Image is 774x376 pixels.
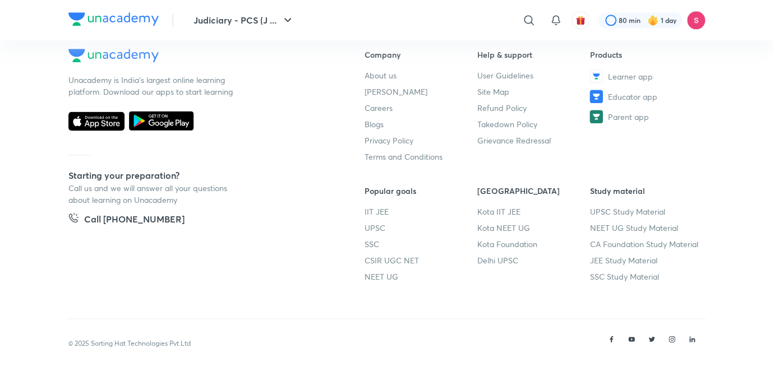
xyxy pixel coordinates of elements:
a: IIT JEE [365,206,477,217]
h6: Popular goals [365,185,477,197]
a: [PERSON_NAME] [365,86,477,98]
a: JEE Study Material [589,254,702,266]
img: Learner app [589,69,603,83]
a: NEET UG Study Material [589,222,702,234]
a: Site Map [477,86,590,98]
button: Judiciary - PCS (J ... [187,9,301,31]
a: Educator app [589,90,702,103]
a: CSIR UGC NET [365,254,477,266]
a: CA Foundation Study Material [589,238,702,250]
p: © 2025 Sorting Hat Technologies Pvt Ltd [68,338,191,349]
a: Blogs [365,118,477,130]
img: streak [647,15,658,26]
span: Learner app [607,71,652,82]
a: About us [365,69,477,81]
h6: Products [589,49,702,61]
h5: Call [PHONE_NUMBER] [84,212,185,228]
a: Grievance Redressal [477,134,590,146]
a: Learner app [589,69,702,83]
a: Parent app [589,110,702,123]
a: UPSC Study Material [589,206,702,217]
span: Careers [365,102,393,114]
h6: Company [365,49,477,61]
button: avatar [572,11,589,29]
a: User Guidelines [477,69,590,81]
a: SSC [365,238,477,250]
a: NEET UG [365,271,477,282]
a: Careers [365,102,477,114]
a: Call [PHONE_NUMBER] [68,212,185,228]
a: Refund Policy [477,102,590,114]
h6: Help & support [477,49,590,61]
img: Company Logo [68,12,159,26]
h6: Study material [589,185,702,197]
p: Unacademy is India’s largest online learning platform. Download our apps to start learning [68,74,237,98]
img: Educator app [589,90,603,103]
a: Company Logo [68,49,329,65]
img: Company Logo [68,49,159,62]
a: Terms and Conditions [365,151,477,163]
span: Parent app [607,111,648,123]
a: Takedown Policy [477,118,590,130]
img: avatar [575,15,586,25]
a: Privacy Policy [365,134,477,146]
span: Educator app [607,91,657,103]
a: Company Logo [68,12,159,29]
a: Kota IIT JEE [477,206,590,217]
a: UPSC [365,222,477,234]
p: Call us and we will answer all your questions about learning on Unacademy [68,182,237,206]
img: Parent app [589,110,603,123]
h5: Starting your preparation? [68,169,329,182]
h6: [GEOGRAPHIC_DATA] [477,185,590,197]
a: Delhi UPSC [477,254,590,266]
a: Kota Foundation [477,238,590,250]
img: Sandeep Kumar [687,11,706,30]
a: SSC Study Material [589,271,702,282]
a: Kota NEET UG [477,222,590,234]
